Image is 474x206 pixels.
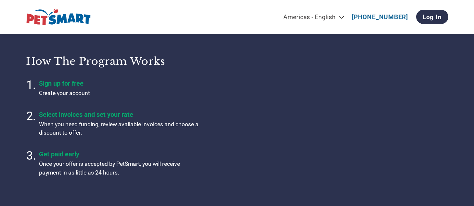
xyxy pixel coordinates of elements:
h4: Sign up for free [39,79,201,87]
img: PetSmart [26,8,91,26]
h3: How the program works [26,55,229,68]
p: Once your offer is accepted by PetSmart, you will receive payment in as little as 24 hours. [39,160,201,177]
h4: Get paid early [39,150,201,158]
p: Create your account [39,89,201,97]
h4: Select invoices and set your rate [39,111,201,118]
a: [PHONE_NUMBER] [352,13,408,21]
a: Log In [416,10,448,24]
p: When you need funding, review available invoices and choose a discount to offer. [39,120,201,137]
